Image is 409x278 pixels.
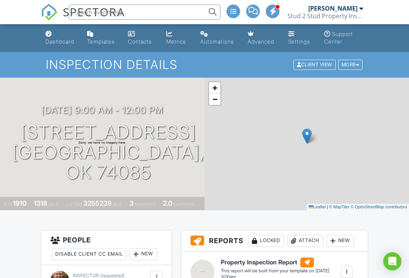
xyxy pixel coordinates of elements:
[288,38,310,45] div: Settings
[13,199,27,207] div: 1910
[163,199,172,207] div: 2.0
[221,258,340,267] h6: Property Inspection Report
[135,201,156,207] span: bedrooms
[66,201,82,207] span: Lot Size
[163,27,191,49] a: Metrics
[245,27,279,49] a: Advanced
[41,105,163,115] h3: [DATE] 9:00 am - 12:00 pm
[181,230,368,252] h3: Reports
[41,10,125,26] a: SPECTORA
[34,199,47,207] div: 1318
[308,5,357,12] div: [PERSON_NAME]
[48,201,59,207] span: sq. ft.
[327,205,328,209] span: |
[130,199,134,207] div: 3
[248,38,274,45] div: Advanced
[125,27,157,49] a: Contacts
[338,60,363,70] div: More
[212,94,217,104] span: −
[287,235,323,247] div: Attach
[329,205,350,209] a: © MapTiler
[383,252,401,270] div: Open Intercom Messenger
[285,27,315,49] a: Settings
[166,38,186,45] div: Metrics
[42,27,78,49] a: Dashboard
[287,12,363,20] div: Stud 2 Stud Property Inspections LLC
[324,31,353,45] div: Support Center
[128,38,152,45] div: Contacts
[41,230,172,265] h3: People
[113,201,122,207] span: sq.ft.
[293,61,337,67] a: Client View
[248,235,284,247] div: Locked
[69,5,220,20] input: Search everything...
[309,205,326,209] a: Leaflet
[52,248,126,260] div: Disable Client CC Email
[293,60,336,70] div: Client View
[87,38,115,45] div: Templates
[173,201,195,207] span: bathrooms
[46,58,363,71] h1: Inspection Details
[209,94,220,105] a: Zoom out
[326,235,354,247] div: New
[130,248,157,260] div: New
[302,128,312,144] img: Marker
[197,27,238,49] a: Automations (Advanced)
[12,122,205,182] h1: [STREET_ADDRESS] [GEOGRAPHIC_DATA], OK 74085
[200,38,234,45] div: Automations
[41,4,58,20] img: The Best Home Inspection Software - Spectora
[351,205,407,209] a: © OpenStreetMap contributors
[45,38,74,45] div: Dashboard
[3,201,12,207] span: Built
[321,27,367,49] a: Support Center
[209,82,220,94] a: Zoom in
[83,199,112,207] div: 3255239
[84,27,119,49] a: Templates
[212,83,217,92] span: +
